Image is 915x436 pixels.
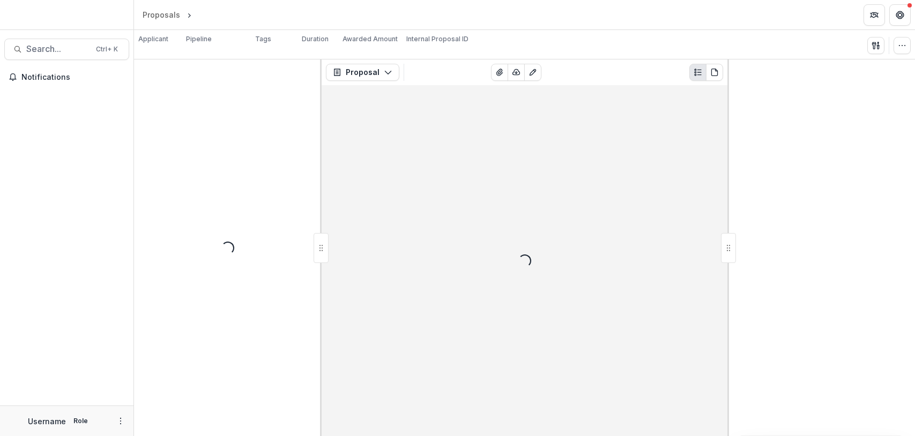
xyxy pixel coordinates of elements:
span: Notifications [21,73,125,82]
p: Awarded Amount [343,34,398,44]
div: Proposals [143,9,180,20]
button: Notifications [4,69,129,86]
nav: breadcrumb [138,7,240,22]
button: Edit as form [524,64,541,81]
button: Proposal [326,64,399,81]
p: Duration [302,34,329,44]
p: Applicant [138,34,168,44]
button: More [114,415,127,427]
p: Internal Proposal ID [406,34,468,44]
p: Username [28,416,66,427]
span: Search... [26,44,90,54]
button: Search... [4,39,129,60]
p: Tags [255,34,271,44]
p: Pipeline [186,34,212,44]
button: Partners [864,4,885,26]
p: Role [70,416,91,426]
div: Ctrl + K [94,43,120,55]
button: PDF view [706,64,723,81]
button: View Attached Files [491,64,508,81]
a: Proposals [138,7,184,22]
button: Plaintext view [689,64,706,81]
button: Get Help [889,4,911,26]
